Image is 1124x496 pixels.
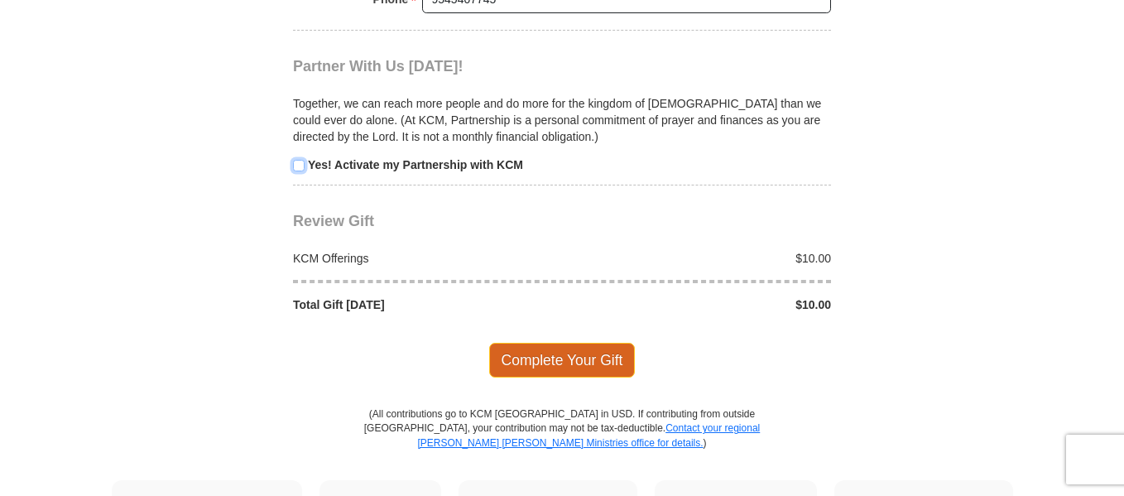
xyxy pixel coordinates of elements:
strong: Yes! Activate my Partnership with KCM [308,158,523,171]
div: Total Gift [DATE] [285,296,563,313]
a: Contact your regional [PERSON_NAME] [PERSON_NAME] Ministries office for details. [417,422,760,448]
span: Review Gift [293,213,374,229]
span: Complete Your Gift [489,343,636,378]
span: Partner With Us [DATE]! [293,58,464,75]
div: KCM Offerings [285,250,563,267]
p: (All contributions go to KCM [GEOGRAPHIC_DATA] in USD. If contributing from outside [GEOGRAPHIC_D... [363,407,761,479]
p: Together, we can reach more people and do more for the kingdom of [DEMOGRAPHIC_DATA] than we coul... [293,95,831,145]
div: $10.00 [562,296,840,313]
div: $10.00 [562,250,840,267]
